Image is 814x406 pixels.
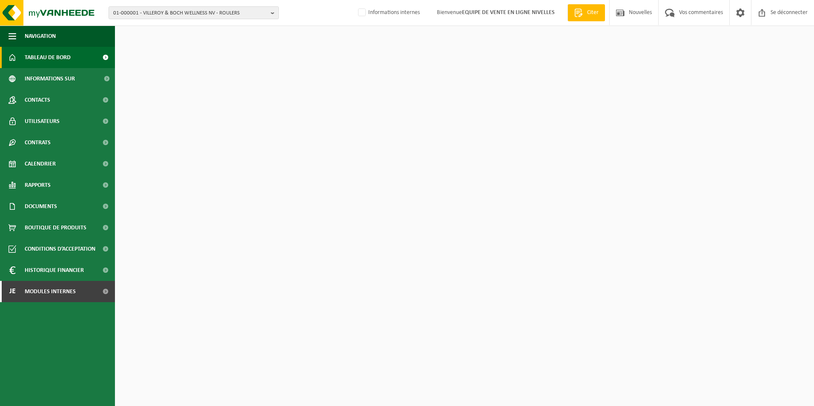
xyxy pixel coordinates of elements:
[25,196,57,217] span: Documents
[25,111,60,132] span: Utilisateurs
[356,6,420,19] label: Informations internes
[25,26,56,47] span: Navigation
[109,6,279,19] button: 01-000001 - VILLEROY & BOCH WELLNESS NV - ROULERS
[25,260,84,281] span: Historique financier
[25,47,71,68] span: Tableau de bord
[25,89,50,111] span: Contacts
[568,4,605,21] a: Citer
[25,217,86,238] span: Boutique de produits
[462,9,555,16] strong: EQUIPE DE VENTE EN LIGNE NIVELLES
[25,132,51,153] span: Contrats
[25,174,51,196] span: Rapports
[25,68,98,89] span: Informations sur l’entreprise
[25,238,95,260] span: Conditions d’acceptation
[585,9,601,17] span: Citer
[9,281,16,302] span: Je
[437,9,555,16] font: Bienvenue
[25,153,56,174] span: Calendrier
[113,7,267,20] span: 01-000001 - VILLEROY & BOCH WELLNESS NV - ROULERS
[25,281,76,302] span: Modules internes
